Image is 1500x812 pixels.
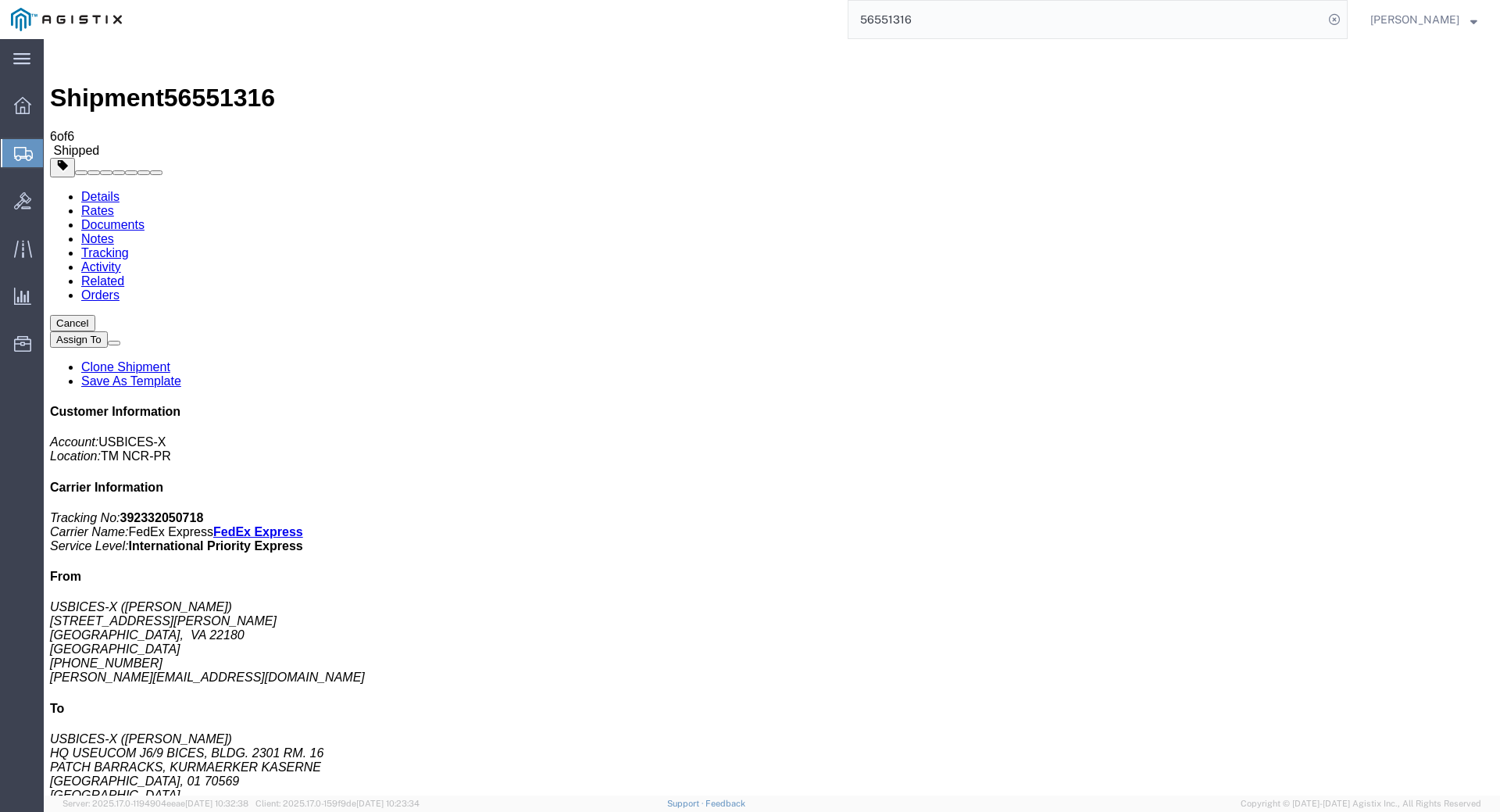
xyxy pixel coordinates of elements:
[6,396,1450,424] p: TM NCR-PR
[9,105,55,118] span: Shipped
[23,91,30,104] span: 6
[6,561,1450,646] address: USBICES-X ([PERSON_NAME]) [STREET_ADDRESS][PERSON_NAME] [GEOGRAPHIC_DATA], VA 22180 [PHONE_NUMBER...
[84,486,169,499] span: FedEx Express
[356,799,420,808] span: [DATE] 10:23:34
[11,8,122,31] img: logo
[1241,797,1481,810] span: Copyright © [DATE]-[DATE] Agistix Inc., All Rights Reserved
[37,321,127,334] a: Clone Shipment
[37,249,76,263] a: Orders
[255,799,420,808] span: Client: 2025.17.0-159f9de
[6,292,64,309] button: Assign To
[44,39,1500,796] iframe: FS Legacy Container
[85,500,259,513] b: International Priority Express
[6,486,84,499] i: Carrier Name:
[77,472,160,485] b: 392332050718
[6,472,77,485] i: Tracking No:
[6,396,55,410] i: Account:
[6,276,52,292] button: Cancel
[6,410,57,424] i: Location:
[37,335,137,349] a: Save As Template
[170,486,259,499] a: FedEx Express
[6,603,137,617] span: [GEOGRAPHIC_DATA]
[185,799,248,808] span: [DATE] 10:32:38
[37,165,70,178] a: Rates
[37,221,77,234] a: Activity
[667,799,706,808] a: Support
[55,396,122,410] span: USBICES-X
[37,235,80,249] a: Related
[6,500,85,513] i: Service Level:
[6,91,13,104] span: 6
[37,193,70,206] a: Notes
[6,663,1450,677] h4: To
[1370,11,1459,28] span: Stuart Packer
[62,799,248,808] span: Server: 2025.17.0-1194904eeae
[37,151,76,164] a: Details
[37,179,101,192] a: Documents
[37,207,85,220] a: Tracking
[120,45,231,73] span: 56551316
[6,442,1450,456] h4: Carrier Information
[705,799,745,808] a: Feedback
[6,693,1450,792] address: USBICES-X ([PERSON_NAME]) HQ USEUCOM J6/9 BICES, BLDG. 2301 RM. 16 PATCH BARRACKS, KURMAERKER KAS...
[6,531,1450,545] h4: From
[1370,10,1478,29] button: [PERSON_NAME]
[848,1,1323,38] input: Search for shipment number, reference number
[6,91,1450,105] div: of
[6,749,137,763] span: [GEOGRAPHIC_DATA]
[6,366,1450,380] h4: Customer Information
